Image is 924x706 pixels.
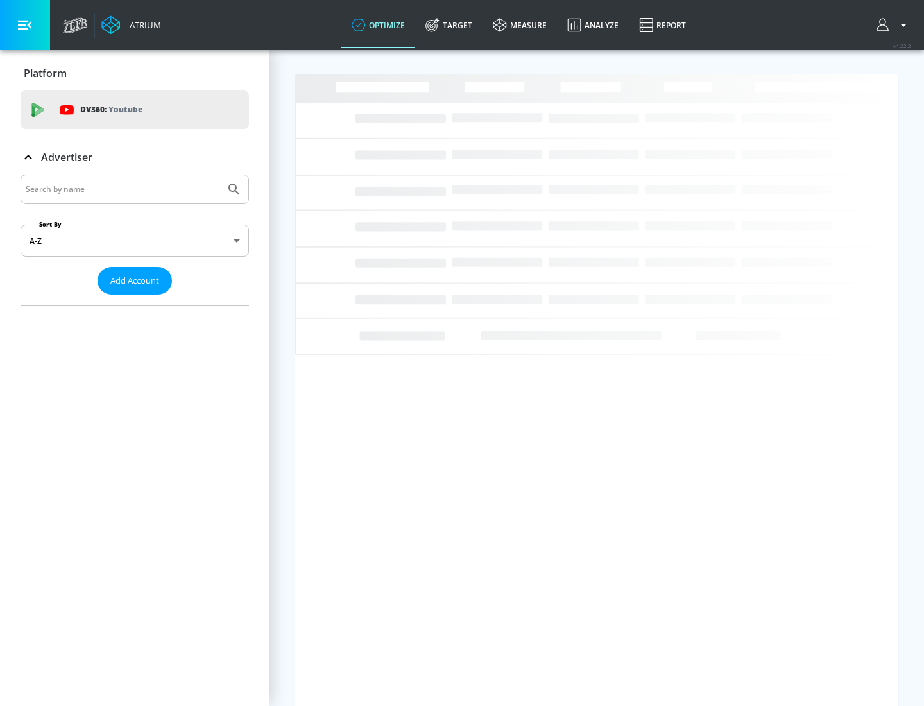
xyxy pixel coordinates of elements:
a: Report [629,2,696,48]
div: Atrium [124,19,161,31]
div: A-Z [21,225,249,257]
a: Target [415,2,483,48]
p: Youtube [108,103,142,116]
span: v 4.22.2 [893,42,911,49]
span: Add Account [110,273,159,288]
p: DV360: [80,103,142,117]
input: Search by name [26,181,220,198]
a: measure [483,2,557,48]
div: Advertiser [21,139,249,175]
div: Platform [21,55,249,91]
div: DV360: Youtube [21,90,249,129]
a: Analyze [557,2,629,48]
div: Advertiser [21,175,249,305]
a: Atrium [101,15,161,35]
p: Platform [24,66,67,80]
label: Sort By [37,220,64,228]
p: Advertiser [41,150,92,164]
button: Add Account [98,267,172,295]
a: optimize [341,2,415,48]
nav: list of Advertiser [21,295,249,305]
